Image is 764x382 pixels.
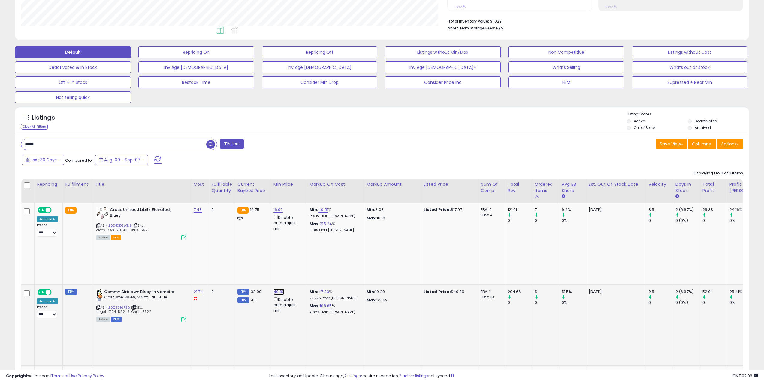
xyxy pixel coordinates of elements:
[194,289,203,295] a: 21.74
[96,289,186,321] div: ASIN:
[138,61,254,73] button: Inv Age [DEMOGRAPHIC_DATA]
[111,235,121,240] span: FBA
[632,61,747,73] button: Whats out of stock
[675,207,700,212] div: 2 (6.67%)
[648,218,673,223] div: 0
[732,373,758,379] span: 2025-10-8 02:06 GMT
[32,114,55,122] h5: Listings
[96,235,110,240] span: All listings currently available for purchase on Amazon
[367,207,416,212] p: 3.03
[693,170,743,176] div: Displaying 1 to 3 of 3 items
[454,5,466,8] small: Prev: N/A
[385,76,501,88] button: Consider Price Inc
[37,298,58,304] div: Amazon AI
[262,46,378,58] button: Repricing Off
[38,289,46,295] span: ON
[96,223,148,232] span: | SKU: crocs_7.48_20_40_Chris_5412
[318,207,328,213] a: 40.51
[22,155,64,165] button: Last 30 Days
[702,181,724,194] div: Total Profit
[702,207,727,212] div: 29.38
[273,181,304,188] div: Min Price
[424,181,476,188] div: Listed Price
[448,17,738,24] li: $1,029
[535,181,557,194] div: Ordered Items
[648,181,670,188] div: Velocity
[310,289,359,300] div: %
[109,305,130,310] a: B0C3816P96
[251,289,261,295] span: 32.99
[424,289,451,295] b: Listed Price:
[310,214,359,218] p: 18.94% Profit [PERSON_NAME]
[589,289,641,295] p: [DATE]
[310,303,359,314] div: %
[65,289,77,295] small: FBM
[634,118,645,124] label: Active
[310,207,319,212] b: Min:
[310,296,359,300] p: 25.22% Profit [PERSON_NAME]
[562,300,586,305] div: 0%
[320,221,332,227] a: 215.24
[138,76,254,88] button: Restock Time
[675,218,700,223] div: 0 (0%)
[307,179,364,203] th: The percentage added to the cost of goods (COGS) that forms the calculator for Min & Max prices.
[399,373,428,379] a: 2 active listings
[535,207,559,212] div: 7
[250,207,259,212] span: 16.75
[632,76,747,88] button: Supressed + Near Min
[65,207,76,214] small: FBA
[318,289,329,295] a: 47.33
[37,181,60,188] div: Repricing
[508,181,530,194] div: Total Rev.
[251,297,256,303] span: 40
[702,300,727,305] div: 0
[508,207,532,212] div: 121.61
[104,289,177,302] b: Gemmy Airblown Bluey in Vampire Costume Bluey, 3.5 ft Tall, Blue
[535,218,559,223] div: 0
[78,373,104,379] a: Privacy Policy
[717,139,743,149] button: Actions
[367,215,377,221] strong: Max:
[508,76,624,88] button: FBM
[96,207,186,239] div: ASIN:
[109,223,132,228] a: B0D4XDSWNZ
[310,207,359,218] div: %
[96,317,110,322] span: All listings currently available for purchase on Amazon
[562,289,586,295] div: 51.5%
[37,305,58,319] div: Preset:
[648,300,673,305] div: 0
[605,5,617,8] small: Prev: N/A
[695,125,711,130] label: Archived
[627,112,749,117] p: Listing States:
[344,373,361,379] a: 2 listings
[481,295,500,300] div: FBM: 18
[656,139,687,149] button: Save View
[51,208,60,213] span: OFF
[37,223,58,237] div: Preset:
[589,207,641,212] p: [DATE]
[273,296,302,313] div: Disable auto adjust min
[110,207,183,220] b: Crocs Unisex Jibbitz Elevated, Bluey
[96,305,151,314] span: | SKU: target_21.74_52.2_5_Chris_5522
[237,297,249,303] small: FBM
[589,181,643,188] div: Est. Out Of Stock Date
[237,181,268,194] div: Current Buybox Price
[496,25,503,31] span: N/A
[508,46,624,58] button: Non Competitive
[385,61,501,73] button: Inv Age [DEMOGRAPHIC_DATA]+
[111,317,122,322] span: FBM
[31,157,57,163] span: Last 30 Days
[508,300,532,305] div: 0
[37,216,58,222] div: Amazon AI
[310,221,359,232] div: %
[6,373,104,379] div: seller snap | |
[367,298,416,303] p: 23.62
[702,289,727,295] div: 52.01
[481,207,500,212] div: FBA: 9
[310,228,359,232] p: 51.31% Profit [PERSON_NAME]
[562,207,586,212] div: 9.4%
[138,46,254,58] button: Repricing On
[96,289,103,301] img: 41-DDdhbU5L._SL40_.jpg
[310,303,320,309] b: Max:
[367,289,416,295] p: 10.29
